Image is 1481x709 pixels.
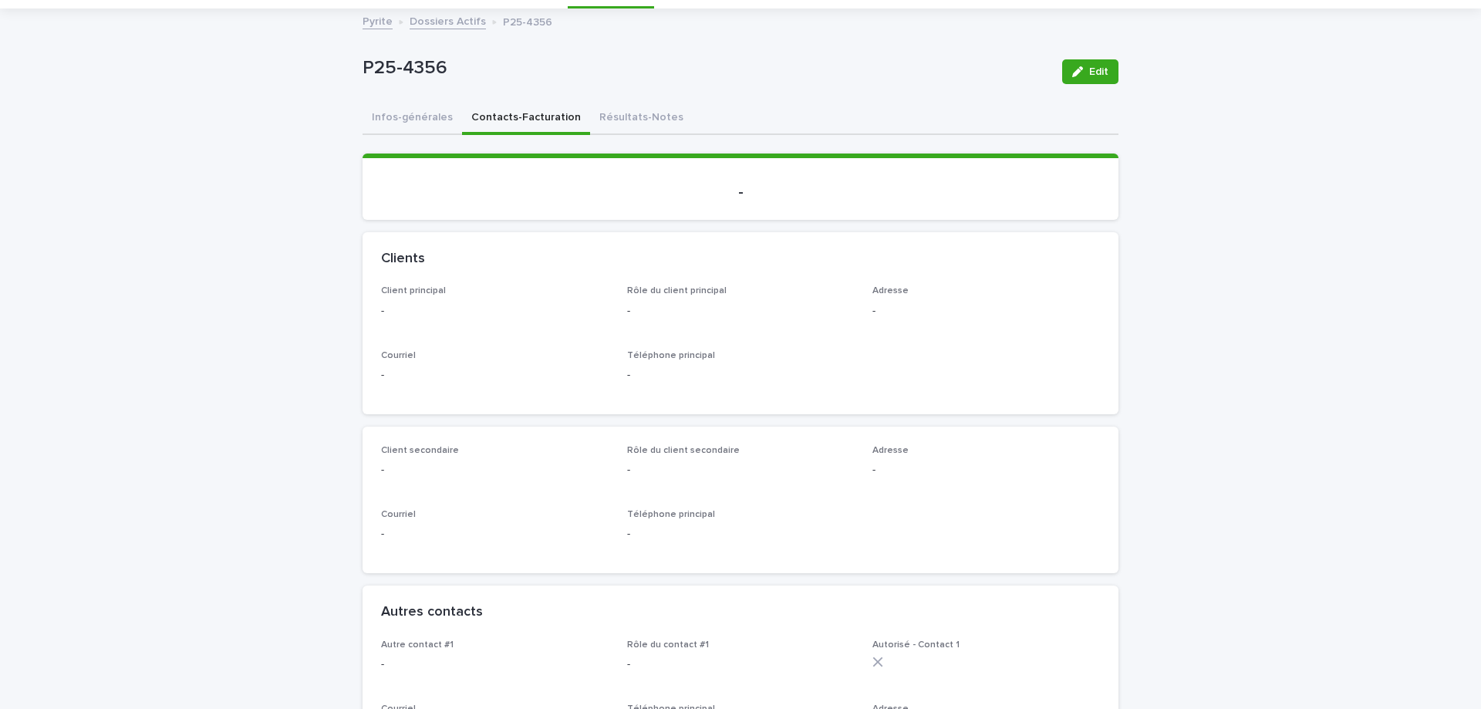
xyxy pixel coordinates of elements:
[627,657,855,673] p: -
[381,367,609,383] p: -
[627,367,855,383] p: -
[381,351,416,360] span: Courriel
[363,12,393,29] a: Pyrite
[627,303,855,319] p: -
[410,12,486,29] a: Dossiers Actifs
[381,640,454,650] span: Autre contact #1
[381,286,446,295] span: Client principal
[872,640,960,650] span: Autorisé - Contact 1
[462,103,590,135] button: Contacts-Facturation
[381,183,1100,201] p: -
[381,510,416,519] span: Courriel
[627,526,855,542] p: -
[627,286,727,295] span: Rôle du client principal
[1062,59,1118,84] button: Edit
[381,303,609,319] p: -
[381,251,425,268] h2: Clients
[627,510,715,519] span: Téléphone principal
[1089,66,1108,77] span: Edit
[872,446,909,455] span: Adresse
[872,286,909,295] span: Adresse
[363,103,462,135] button: Infos-générales
[381,462,609,478] p: -
[627,351,715,360] span: Téléphone principal
[381,526,609,542] p: -
[872,462,1100,478] p: -
[627,640,709,650] span: Rôle du contact #1
[381,657,609,673] p: -
[872,303,1100,319] p: -
[590,103,693,135] button: Résultats-Notes
[381,604,483,621] h2: Autres contacts
[503,12,552,29] p: P25-4356
[627,462,855,478] p: -
[381,446,459,455] span: Client secondaire
[363,57,1050,79] p: P25-4356
[627,446,740,455] span: Rôle du client secondaire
